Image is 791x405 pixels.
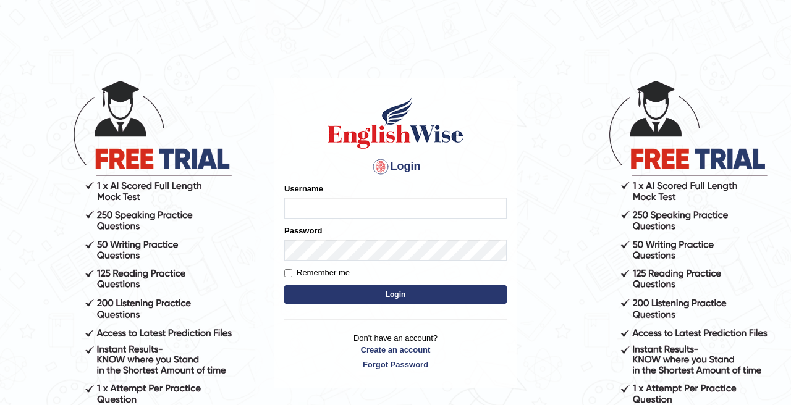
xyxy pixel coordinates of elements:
[284,183,323,194] label: Username
[325,95,466,151] img: Logo of English Wise sign in for intelligent practice with AI
[284,267,350,279] label: Remember me
[284,332,507,370] p: Don't have an account?
[284,285,507,304] button: Login
[284,344,507,356] a: Create an account
[284,269,292,277] input: Remember me
[284,225,322,236] label: Password
[284,157,507,177] h4: Login
[284,359,507,370] a: Forgot Password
